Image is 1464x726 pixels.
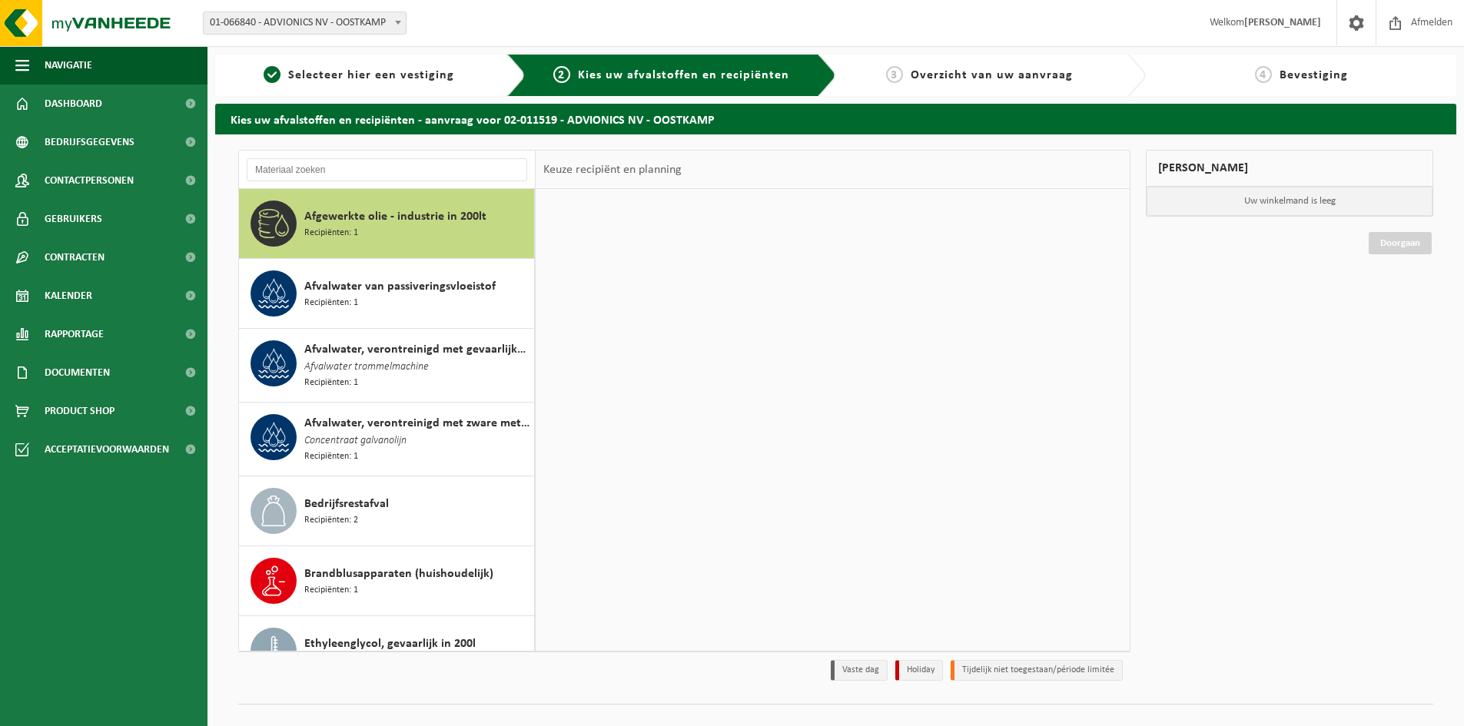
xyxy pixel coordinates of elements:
[45,123,134,161] span: Bedrijfsgegevens
[304,376,358,390] span: Recipiënten: 1
[239,476,535,546] button: Bedrijfsrestafval Recipiënten: 2
[45,161,134,200] span: Contactpersonen
[536,151,689,189] div: Keuze recipiënt en planning
[304,565,493,583] span: Brandblusapparaten (huishoudelijk)
[304,583,358,598] span: Recipiënten: 1
[951,660,1123,681] li: Tijdelijk niet toegestaan/période limitée
[1369,232,1432,254] a: Doorgaan
[203,12,407,35] span: 01-066840 - ADVIONICS NV - OOSTKAMP
[239,616,535,686] button: Ethyleenglycol, gevaarlijk in 200l
[304,414,530,433] span: Afvalwater, verontreinigd met zware metalen
[239,259,535,329] button: Afvalwater van passiveringsvloeistof Recipiënten: 1
[288,69,454,81] span: Selecteer hier een vestiging
[304,340,530,359] span: Afvalwater, verontreinigd met gevaarlijke producten
[215,104,1456,134] h2: Kies uw afvalstoffen en recipiënten - aanvraag voor 02-011519 - ADVIONICS NV - OOSTKAMP
[1280,69,1348,81] span: Bevestiging
[239,403,535,476] button: Afvalwater, verontreinigd met zware metalen Concentraat galvanolijn Recipiënten: 1
[239,329,535,403] button: Afvalwater, verontreinigd met gevaarlijke producten Afvalwater trommelmachine Recipiënten: 1
[45,353,110,392] span: Documenten
[886,66,903,83] span: 3
[45,46,92,85] span: Navigatie
[304,449,358,464] span: Recipiënten: 1
[247,158,527,181] input: Materiaal zoeken
[304,359,429,376] span: Afvalwater trommelmachine
[45,430,169,469] span: Acceptatievoorwaarden
[1244,17,1321,28] strong: [PERSON_NAME]
[239,189,535,259] button: Afgewerkte olie - industrie in 200lt Recipiënten: 1
[1146,150,1433,187] div: [PERSON_NAME]
[831,660,888,681] li: Vaste dag
[223,66,495,85] a: 1Selecteer hier een vestiging
[45,277,92,315] span: Kalender
[264,66,281,83] span: 1
[45,315,104,353] span: Rapportage
[1147,187,1432,216] p: Uw winkelmand is leeg
[304,513,358,528] span: Recipiënten: 2
[304,277,496,296] span: Afvalwater van passiveringsvloeistof
[45,392,115,430] span: Product Shop
[45,85,102,123] span: Dashboard
[1255,66,1272,83] span: 4
[239,546,535,616] button: Brandblusapparaten (huishoudelijk) Recipiënten: 1
[553,66,570,83] span: 2
[304,226,358,240] span: Recipiënten: 1
[304,296,358,310] span: Recipiënten: 1
[304,433,407,449] span: Concentraat galvanolijn
[45,200,102,238] span: Gebruikers
[304,207,486,226] span: Afgewerkte olie - industrie in 200lt
[45,238,105,277] span: Contracten
[204,12,406,34] span: 01-066840 - ADVIONICS NV - OOSTKAMP
[578,69,789,81] span: Kies uw afvalstoffen en recipiënten
[304,495,389,513] span: Bedrijfsrestafval
[911,69,1073,81] span: Overzicht van uw aanvraag
[895,660,943,681] li: Holiday
[304,635,476,653] span: Ethyleenglycol, gevaarlijk in 200l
